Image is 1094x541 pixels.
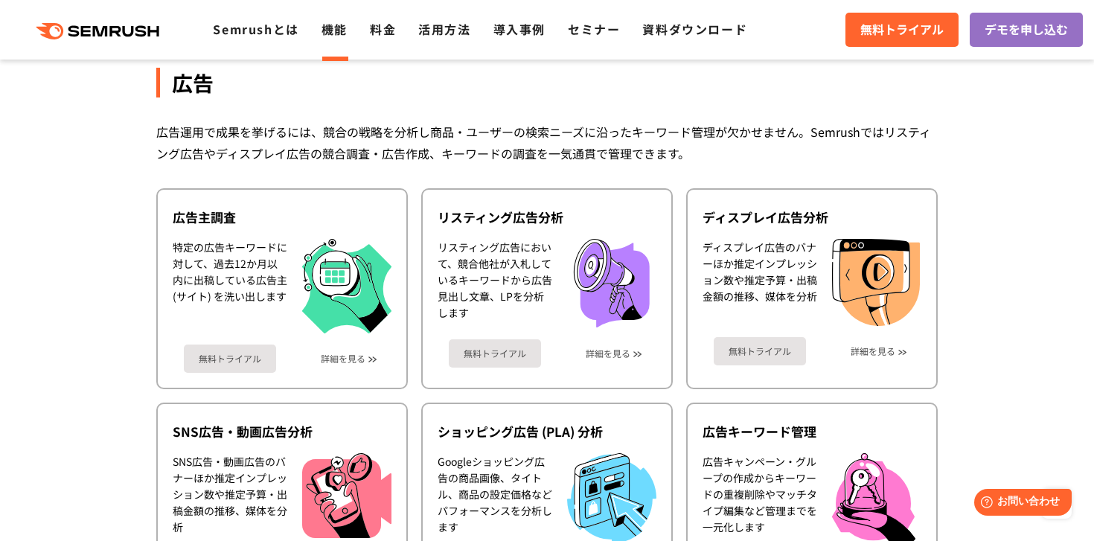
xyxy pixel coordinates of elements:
div: ディスプレイ広告分析 [703,208,921,226]
a: 料金 [370,20,396,38]
span: デモを申し込む [985,20,1068,39]
div: 広告キーワード管理 [703,423,921,441]
div: ショッピング広告 (PLA) 分析 [438,423,656,441]
iframe: Help widget launcher [962,483,1078,525]
a: 無料トライアル [714,337,806,365]
a: デモを申し込む [970,13,1083,47]
a: 活用方法 [418,20,470,38]
div: リスティング広告において、競合他社が入札しているキーワードから広告見出し文章、LPを分析します [438,239,552,328]
a: 無料トライアル [449,339,541,368]
div: SNS広告・動画広告のバナーほか推定インプレッション数や推定予算・出稿金額の推移、媒体を分析 [173,453,287,538]
a: セミナー [568,20,620,38]
div: 広告主調査 [173,208,391,226]
a: 導入事例 [493,20,546,38]
img: リスティング広告分析 [567,239,656,328]
div: 広告 [156,68,938,97]
a: Semrushとは [213,20,298,38]
a: 詳細を見る [586,348,630,359]
img: SNS広告・動画広告分析 [302,453,391,538]
a: 機能 [322,20,348,38]
a: 資料ダウンロード [642,20,747,38]
a: 詳細を見る [321,353,365,364]
img: 広告主調査 [302,239,391,333]
a: 無料トライアル [184,345,276,373]
a: 無料トライアル [845,13,959,47]
div: 広告運用で成果を挙げるには、競合の戦略を分析し商品・ユーザーの検索ニーズに沿ったキーワード管理が欠かせません。Semrushではリスティング広告やディスプレイ広告の競合調査・広告作成、キーワード... [156,121,938,164]
div: SNS広告・動画広告分析 [173,423,391,441]
div: 特定の広告キーワードに対して、過去12か月以内に出稿している広告主 (サイト) を洗い出します [173,239,287,333]
div: リスティング広告分析 [438,208,656,226]
div: ディスプレイ広告のバナーほか推定インプレッション数や推定予算・出稿金額の推移、媒体を分析 [703,239,817,327]
img: ディスプレイ広告分析 [832,239,920,327]
span: 無料トライアル [860,20,944,39]
a: 詳細を見る [851,346,895,356]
